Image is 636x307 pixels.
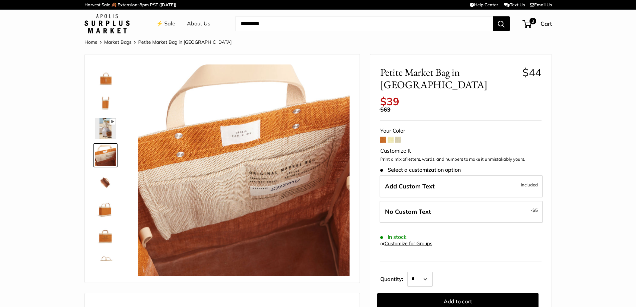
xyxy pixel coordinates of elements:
[380,175,543,197] label: Add Custom Text
[93,223,118,248] a: Petite Market Bag in Cognac
[104,39,132,45] a: Market Bags
[385,208,431,215] span: No Custom Text
[156,19,175,29] a: ⚡️ Sale
[95,91,116,113] img: Petite Market Bag in Cognac
[380,234,407,240] span: In stock
[93,63,118,87] a: Petite Market Bag in Cognac
[93,250,118,274] a: Petite Market Bag in Cognac
[95,225,116,246] img: Petite Market Bag in Cognac
[529,18,536,24] span: 3
[93,170,118,194] a: Petite Market Bag in Cognac
[93,117,118,141] a: Petite Market Bag in Cognac
[493,16,510,31] button: Search
[380,167,461,173] span: Select a customization option
[95,198,116,219] img: Petite Market Bag in Cognac
[470,2,498,7] a: Help Center
[84,38,232,46] nav: Breadcrumb
[95,171,116,193] img: Petite Market Bag in Cognac
[235,16,493,31] input: Search...
[521,181,538,189] span: Included
[533,207,538,213] span: $5
[380,106,390,113] span: $63
[84,14,130,33] img: Apolis: Surplus Market
[380,201,543,223] label: Leave Blank
[138,39,232,45] span: Petite Market Bag in [GEOGRAPHIC_DATA]
[541,20,552,27] span: Cart
[380,95,399,108] span: $39
[380,156,542,163] p: Print a mix of letters, words, and numbers to make it unmistakably yours.
[95,252,116,273] img: Petite Market Bag in Cognac
[385,182,435,190] span: Add Custom Text
[530,2,552,7] a: Email Us
[187,19,210,29] a: About Us
[93,197,118,221] a: Petite Market Bag in Cognac
[380,270,407,287] label: Quantity:
[380,66,517,91] span: Petite Market Bag in [GEOGRAPHIC_DATA]
[84,39,97,45] a: Home
[138,64,350,276] img: Petite Market Bag in Cognac
[522,66,542,79] span: $44
[380,126,542,136] div: Your Color
[95,118,116,139] img: Petite Market Bag in Cognac
[93,90,118,114] a: Petite Market Bag in Cognac
[95,145,116,166] img: Petite Market Bag in Cognac
[504,2,524,7] a: Text Us
[523,18,552,29] a: 3 Cart
[531,206,538,214] span: -
[93,143,118,167] a: Petite Market Bag in Cognac
[385,241,432,247] a: Customize for Groups
[95,64,116,86] img: Petite Market Bag in Cognac
[380,146,542,156] div: Customize It
[380,239,432,248] div: or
